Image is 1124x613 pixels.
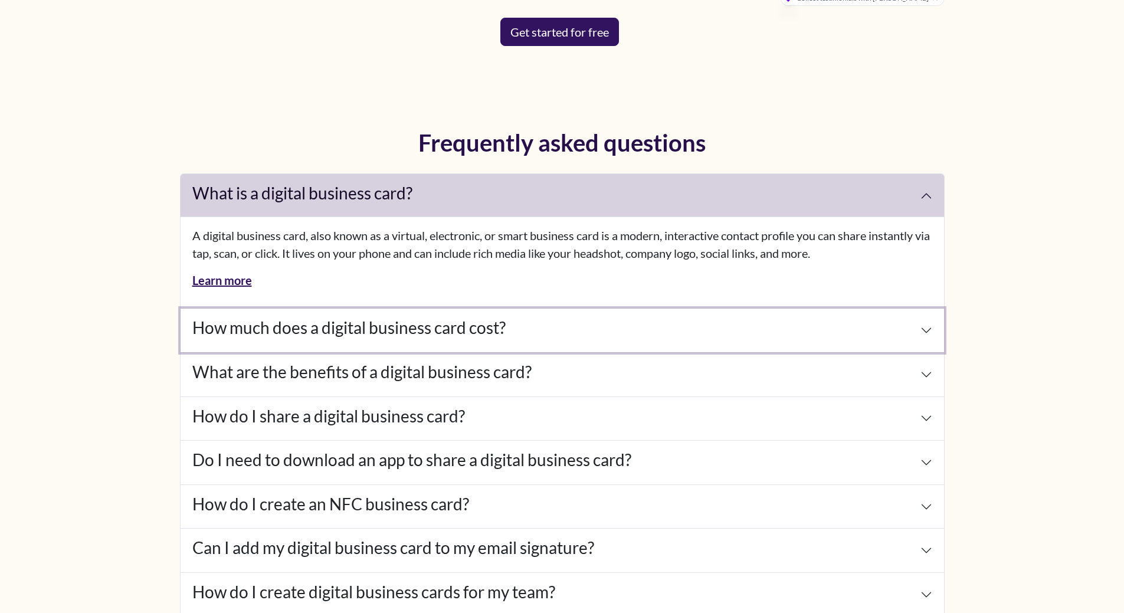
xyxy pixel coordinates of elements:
p: A digital business card, also known as a virtual, electronic, or smart business card is a modern,... [192,227,932,262]
button: What is a digital business card? [181,174,944,218]
h2: Frequently asked questions [180,131,945,164]
a: Learn more [192,273,252,287]
button: Do I need to download an app to share a digital business card? [181,441,944,484]
h4: What are the benefits of a digital business card? [192,362,532,382]
button: How do I create an NFC business card? [181,485,944,529]
h4: Can I add my digital business card to my email signature? [192,538,594,558]
h4: What is a digital business card? [192,183,412,204]
button: How much does a digital business card cost? [181,309,944,352]
button: How do I share a digital business card? [181,397,944,441]
button: Can I add my digital business card to my email signature? [181,529,944,572]
h4: How much does a digital business card cost? [192,318,506,338]
a: Get started for free [500,18,619,46]
button: What are the benefits of a digital business card? [181,353,944,396]
h4: How do I create digital business cards for my team? [192,582,555,602]
h4: Do I need to download an app to share a digital business card? [192,450,631,470]
h4: How do I share a digital business card? [192,407,465,427]
h4: How do I create an NFC business card? [192,494,469,514]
